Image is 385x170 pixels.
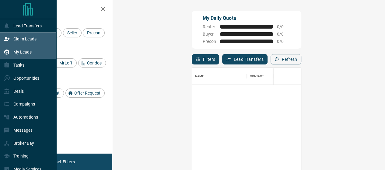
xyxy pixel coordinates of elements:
[271,54,301,64] button: Refresh
[65,30,79,35] span: Seller
[277,32,290,36] span: 0 / 0
[277,24,290,29] span: 0 / 0
[19,6,106,13] h2: Filters
[203,32,216,36] span: Buyer
[195,68,204,85] div: Name
[247,68,296,85] div: Contact
[46,157,79,167] button: Reset Filters
[65,88,105,98] div: Offer Request
[203,24,216,29] span: Renter
[277,39,290,44] span: 0 / 0
[51,58,77,68] div: MrLoft
[57,61,75,65] span: MrLoft
[222,54,268,64] button: Lead Transfers
[63,28,82,37] div: Seller
[192,68,247,85] div: Name
[85,61,104,65] span: Condos
[72,91,103,95] span: Offer Request
[203,15,290,22] p: My Daily Quota
[203,39,216,44] span: Precon
[83,28,105,37] div: Precon
[192,54,219,64] button: Filters
[250,68,264,85] div: Contact
[78,58,106,68] div: Condos
[85,30,103,35] span: Precon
